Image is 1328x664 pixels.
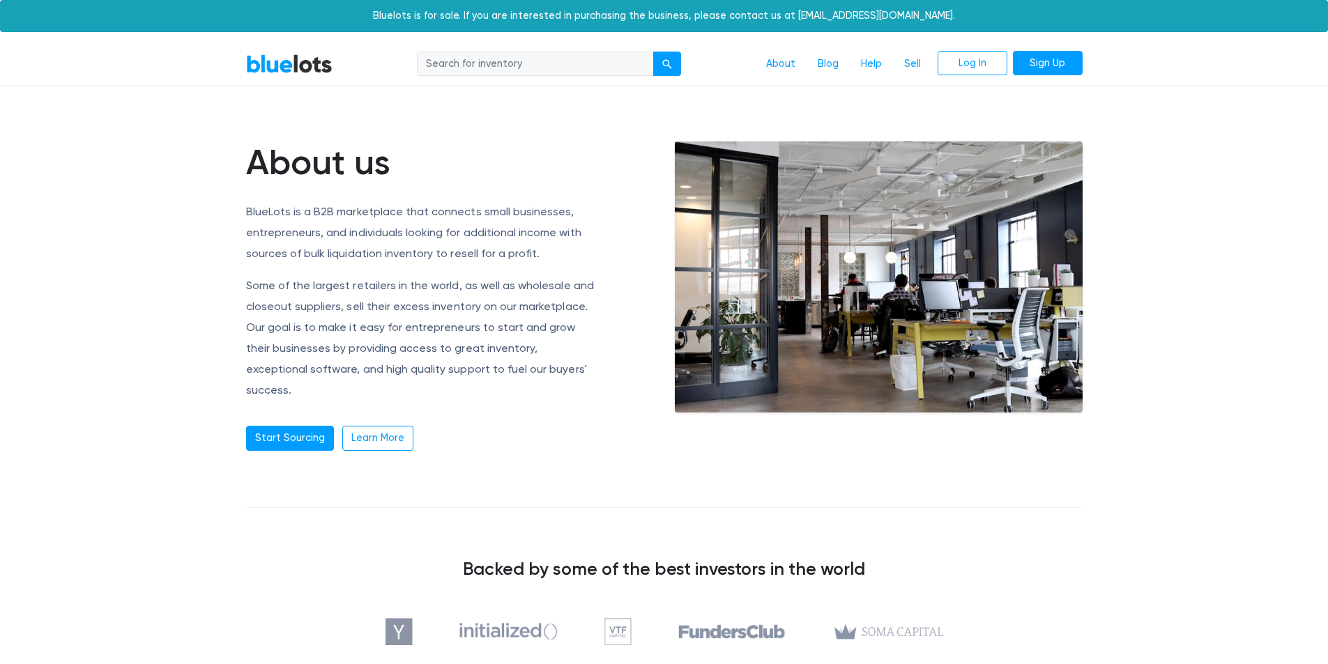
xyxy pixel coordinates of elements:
a: About [755,51,807,77]
a: Sell [893,51,932,77]
a: Learn More [342,426,413,451]
a: Blog [807,51,850,77]
p: Some of the largest retailers in the world, as well as wholesale and closeout suppliers, sell the... [246,275,598,401]
a: BlueLots [246,54,333,74]
a: Sign Up [1013,51,1083,76]
img: investors-5810ae37ad836bd4b514f5b0925ed1975c51720d37f783dda43536e0f67d61f6.png [386,618,943,645]
a: Help [850,51,893,77]
h3: Backed by some of the best investors in the world [246,558,1083,579]
img: office-e6e871ac0602a9b363ffc73e1d17013cb30894adc08fbdb38787864bb9a1d2fe.jpg [675,141,1083,413]
p: BlueLots is a B2B marketplace that connects small businesses, entrepreneurs, and individuals look... [246,201,598,264]
h1: About us [246,141,598,183]
a: Start Sourcing [246,426,334,451]
a: Log In [938,51,1007,76]
input: Search for inventory [417,52,654,77]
